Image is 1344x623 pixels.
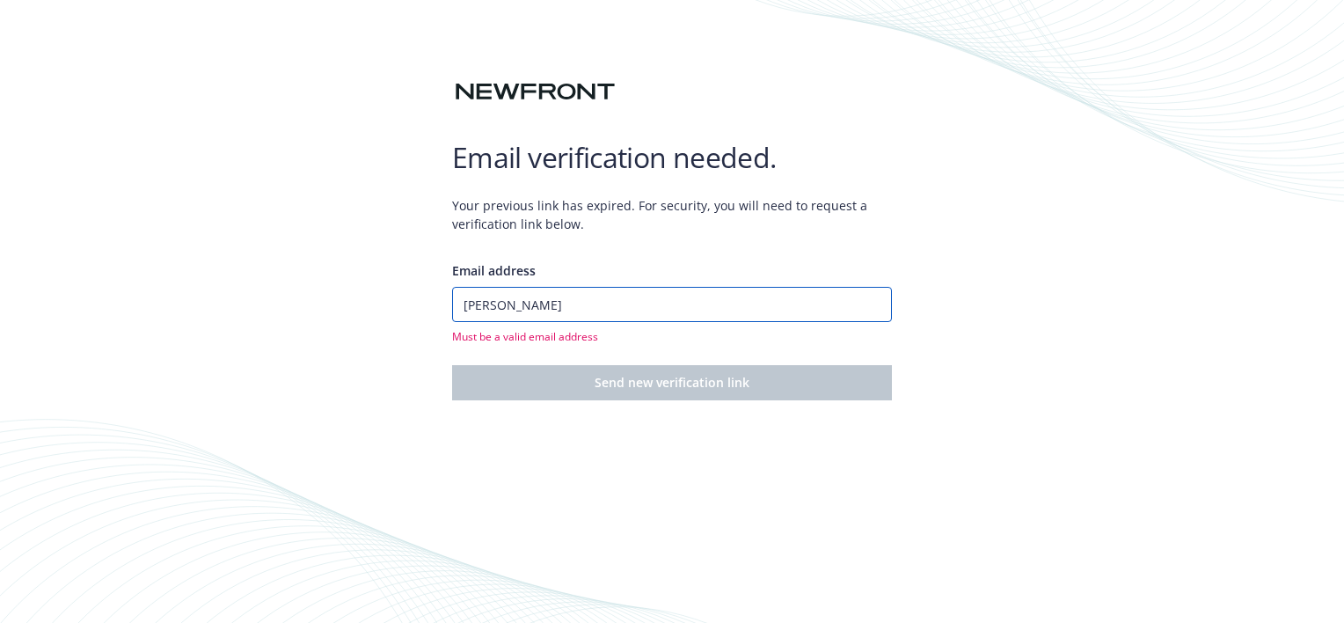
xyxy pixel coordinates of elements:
[595,374,749,391] span: Send new verification link
[452,365,892,400] button: Send new verification link
[452,77,618,107] img: Newfront logo
[452,140,892,175] h1: Email verification needed.
[452,287,892,322] input: Enter your email
[452,182,892,247] span: Your previous link has expired. For security, you will need to request a verification link below.
[452,329,892,344] span: Must be a valid email address
[452,262,536,279] span: Email address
